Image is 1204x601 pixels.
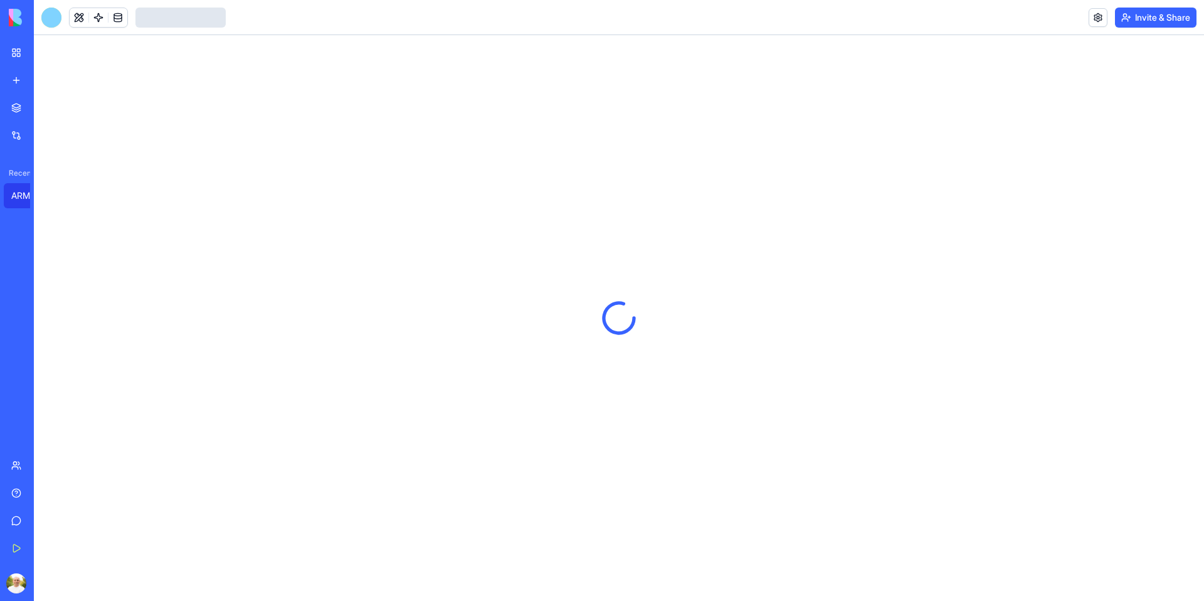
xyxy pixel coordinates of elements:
img: ACg8ocLOIEoAmjm4heWCeE7lsfoDcp5jJihZlmFmn9yyd1nm-K_6I6A=s96-c [6,573,26,593]
img: logo [9,9,87,26]
div: ARM CC Onboarding Hub [11,189,46,202]
a: ARM CC Onboarding Hub [4,183,54,208]
button: Invite & Share [1115,8,1196,28]
span: Recent [4,168,30,178]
